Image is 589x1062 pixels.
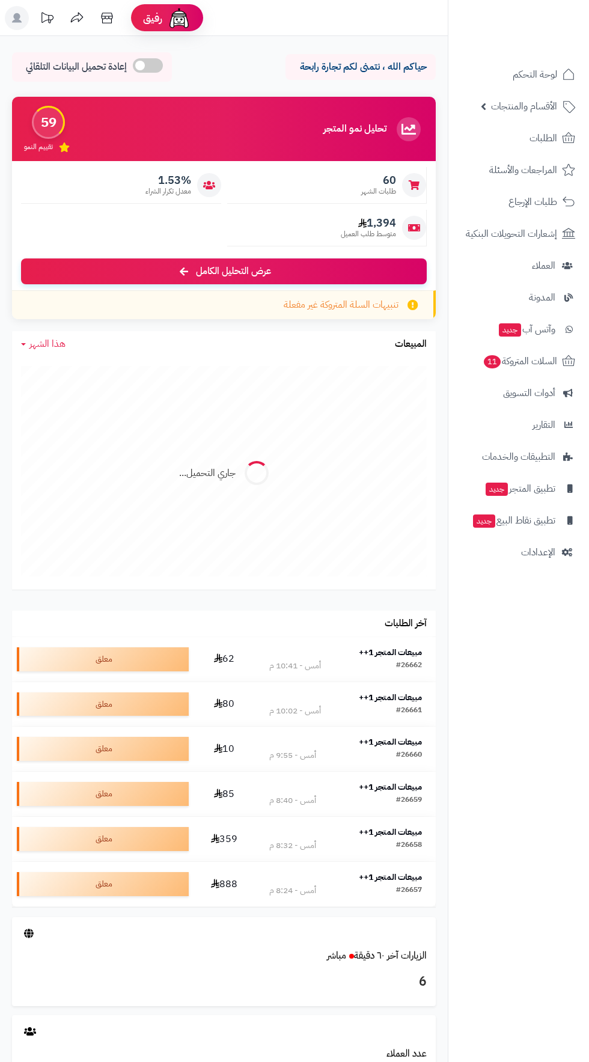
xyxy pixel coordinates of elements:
div: معلق [17,692,189,716]
span: رفيق [143,11,162,25]
span: طلبات الشهر [361,186,396,197]
span: لوحة التحكم [513,66,557,83]
h3: 6 [21,972,427,992]
a: عدد العملاء [386,1046,427,1061]
a: إشعارات التحويلات البنكية [456,219,582,248]
span: التقارير [533,417,555,433]
div: أمس - 10:41 م [269,660,321,672]
span: 1.53% [145,174,191,187]
span: الأقسام والمنتجات [491,98,557,115]
td: 888 [194,862,255,906]
span: عرض التحليل الكامل [196,264,271,278]
span: السلات المتروكة [483,353,557,370]
td: 80 [194,682,255,727]
span: 1,394 [341,216,396,230]
h3: آخر الطلبات [385,618,427,629]
a: تطبيق المتجرجديد [456,474,582,503]
div: أمس - 10:02 م [269,705,321,717]
a: عرض التحليل الكامل [21,258,427,284]
div: #26660 [396,749,422,761]
strong: مبيعات المتجر 1++ [359,826,422,838]
span: إعادة تحميل البيانات التلقائي [26,60,127,74]
a: المدونة [456,283,582,312]
p: حياكم الله ، نتمنى لكم تجارة رابحة [294,60,427,74]
span: تنبيهات السلة المتروكة غير مفعلة [284,298,398,312]
div: أمس - 8:24 م [269,885,316,897]
div: #26661 [396,705,422,717]
span: إشعارات التحويلات البنكية [466,225,557,242]
img: ai-face.png [167,6,191,30]
a: التطبيقات والخدمات [456,442,582,471]
span: أدوات التسويق [503,385,555,401]
span: تطبيق المتجر [484,480,555,497]
div: #26658 [396,840,422,852]
a: طلبات الإرجاع [456,188,582,216]
div: معلق [17,737,189,761]
strong: مبيعات المتجر 1++ [359,691,422,704]
a: السلات المتروكة11 [456,347,582,376]
a: العملاء [456,251,582,280]
a: الطلبات [456,124,582,153]
span: الإعدادات [521,544,555,561]
strong: مبيعات المتجر 1++ [359,736,422,748]
span: هذا الشهر [29,337,66,351]
div: #26659 [396,795,422,807]
div: معلق [17,872,189,896]
div: #26657 [396,885,422,897]
span: معدل تكرار الشراء [145,186,191,197]
span: جديد [499,323,521,337]
h3: المبيعات [395,339,427,350]
span: متوسط طلب العميل [341,229,396,239]
strong: مبيعات المتجر 1++ [359,781,422,793]
a: الزيارات آخر ٦٠ دقيقةمباشر [327,948,427,963]
td: 10 [194,727,255,771]
td: 85 [194,772,255,816]
a: وآتس آبجديد [456,315,582,344]
div: أمس - 8:32 م [269,840,316,852]
a: تطبيق نقاط البيعجديد [456,506,582,535]
div: #26662 [396,660,422,672]
div: أمس - 8:40 م [269,795,316,807]
strong: مبيعات المتجر 1++ [359,646,422,659]
span: 11 [484,355,501,368]
a: الإعدادات [456,538,582,567]
span: وآتس آب [498,321,555,338]
h3: تحليل نمو المتجر [323,124,386,135]
span: 60 [361,174,396,187]
div: معلق [17,647,189,671]
strong: مبيعات المتجر 1++ [359,871,422,883]
span: تطبيق نقاط البيع [472,512,555,529]
a: لوحة التحكم [456,60,582,89]
span: جديد [486,483,508,496]
span: العملاء [532,257,555,274]
a: تحديثات المنصة [32,6,62,33]
a: التقارير [456,410,582,439]
a: أدوات التسويق [456,379,582,407]
span: التطبيقات والخدمات [482,448,555,465]
div: معلق [17,782,189,806]
span: المراجعات والأسئلة [489,162,557,179]
div: جاري التحميل... [179,466,236,480]
td: 359 [194,817,255,861]
a: هذا الشهر [21,337,66,351]
td: 62 [194,637,255,682]
a: المراجعات والأسئلة [456,156,582,185]
span: طلبات الإرجاع [508,194,557,210]
span: الطلبات [529,130,557,147]
small: مباشر [327,948,346,963]
div: معلق [17,827,189,851]
span: تقييم النمو [24,142,53,152]
div: أمس - 9:55 م [269,749,316,761]
span: المدونة [529,289,555,306]
span: جديد [473,514,495,528]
